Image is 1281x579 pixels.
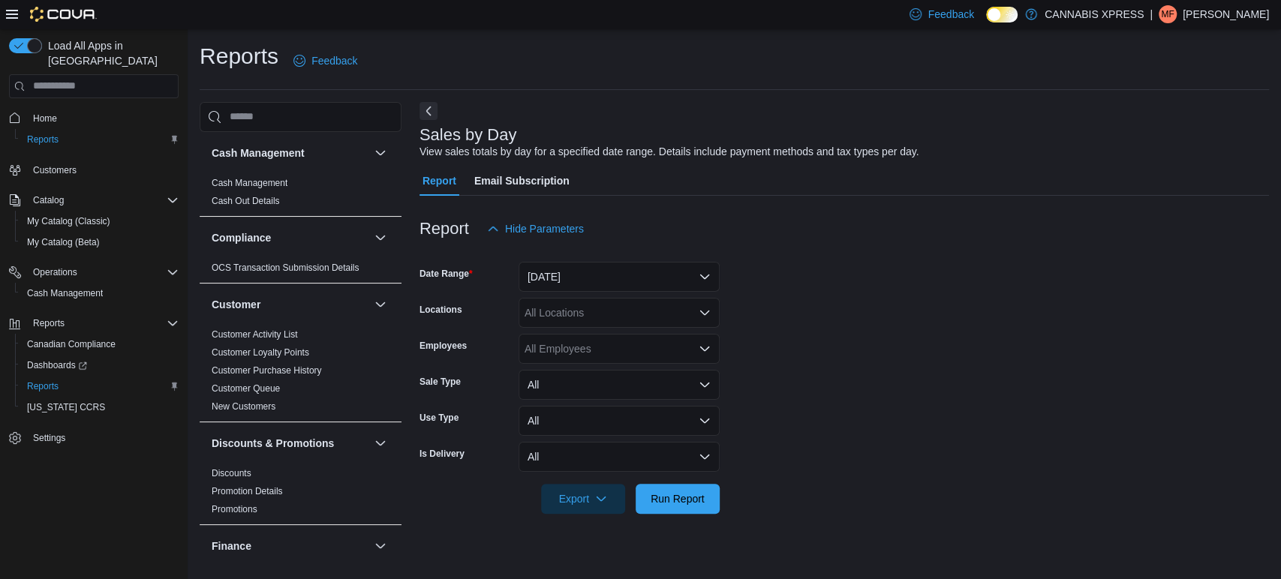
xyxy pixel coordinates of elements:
label: Use Type [419,412,459,424]
span: Home [27,109,179,127]
div: View sales totals by day for a specified date range. Details include payment methods and tax type... [419,144,919,160]
label: Date Range [419,268,473,280]
span: MF [1161,5,1174,23]
button: Cash Management [212,145,368,160]
span: Canadian Compliance [27,338,116,350]
span: Reports [33,317,65,329]
a: Canadian Compliance [21,335,122,353]
span: Dashboards [21,356,179,374]
span: Settings [33,432,65,444]
a: OCS Transaction Submission Details [212,262,359,273]
button: Open list of options [699,343,711,355]
button: Reports [15,376,185,397]
span: Customer Purchase History [212,364,322,376]
a: Customer Queue [212,383,280,394]
span: Cash Management [212,177,287,189]
h3: Customer [212,297,260,312]
div: Customer [200,325,401,421]
p: | [1150,5,1153,23]
h3: Compliance [212,230,271,245]
label: Locations [419,304,462,316]
a: Settings [27,429,71,447]
a: New Customers [212,401,275,412]
a: Customers [27,161,83,179]
a: Promotions [212,504,257,514]
button: Customer [212,297,368,312]
span: Settings [27,428,179,447]
span: [US_STATE] CCRS [27,401,105,413]
span: Export [550,484,616,514]
span: Cash Management [21,284,179,302]
span: Discounts [212,467,251,479]
a: Customer Purchase History [212,365,322,376]
a: Cash Management [21,284,109,302]
span: My Catalog (Classic) [27,215,110,227]
a: Promotion Details [212,486,283,496]
button: Operations [27,263,83,281]
a: Reports [21,130,65,148]
span: Reports [27,133,59,145]
span: Catalog [33,194,64,206]
button: All [519,406,720,436]
input: Dark Mode [986,7,1018,22]
span: Reports [27,380,59,392]
span: My Catalog (Beta) [21,233,179,251]
button: Settings [3,427,185,448]
a: Dashboards [15,355,185,376]
button: All [519,442,720,472]
a: Dashboards [21,356,93,374]
button: All [519,370,720,400]
span: Run Report [651,491,705,506]
div: Compliance [200,259,401,283]
button: My Catalog (Classic) [15,211,185,232]
h3: Cash Management [212,145,305,160]
button: Finance [371,537,389,555]
span: Promotion Details [212,485,283,497]
h1: Reports [200,41,278,71]
h3: Discounts & Promotions [212,436,334,451]
span: Promotions [212,503,257,515]
span: Washington CCRS [21,398,179,416]
button: Customer [371,295,389,313]
span: Cash Management [27,287,103,299]
span: Feedback [311,53,357,68]
nav: Complex example [9,101,179,488]
label: Is Delivery [419,448,465,460]
button: [DATE] [519,262,720,292]
button: Discounts & Promotions [371,434,389,452]
button: Home [3,107,185,129]
a: Feedback [287,46,363,76]
span: Customer Activity List [212,328,298,340]
div: Discounts & Promotions [200,464,401,524]
span: Canadian Compliance [21,335,179,353]
a: Discounts [212,468,251,478]
h3: Sales by Day [419,126,517,144]
span: Catalog [27,191,179,209]
p: CANNABIS XPRESS [1045,5,1144,23]
span: Reports [27,314,179,332]
button: Open list of options [699,307,711,319]
button: Reports [15,129,185,150]
a: My Catalog (Classic) [21,212,116,230]
span: Customer Queue [212,382,280,394]
span: Cash Out Details [212,195,280,207]
span: New Customers [212,400,275,412]
label: Employees [419,340,467,352]
img: Cova [30,7,97,22]
span: Report [422,166,456,196]
button: Operations [3,262,185,283]
button: Customers [3,159,185,181]
span: Operations [33,266,77,278]
button: Finance [212,538,368,553]
span: Home [33,112,57,124]
span: My Catalog (Beta) [27,236,100,248]
div: Cash Management [200,174,401,216]
a: Customer Activity List [212,329,298,340]
h3: Report [419,220,469,238]
button: Catalog [3,190,185,211]
span: Customer Loyalty Points [212,346,309,358]
a: Customer Loyalty Points [212,347,309,358]
label: Sale Type [419,376,461,388]
button: Cash Management [371,144,389,162]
